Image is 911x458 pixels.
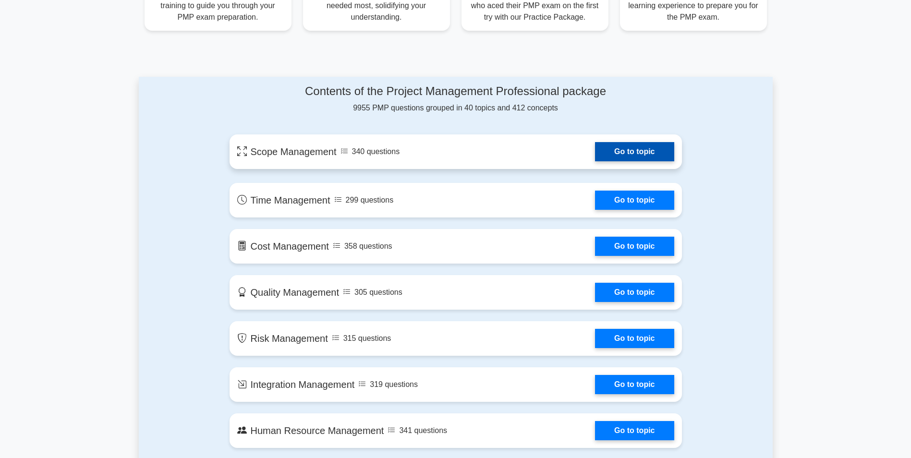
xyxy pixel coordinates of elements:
[230,84,682,98] h4: Contents of the Project Management Professional package
[595,283,674,302] a: Go to topic
[595,237,674,256] a: Go to topic
[595,191,674,210] a: Go to topic
[595,375,674,394] a: Go to topic
[595,329,674,348] a: Go to topic
[595,421,674,440] a: Go to topic
[230,84,682,114] div: 9955 PMP questions grouped in 40 topics and 412 concepts
[595,142,674,161] a: Go to topic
